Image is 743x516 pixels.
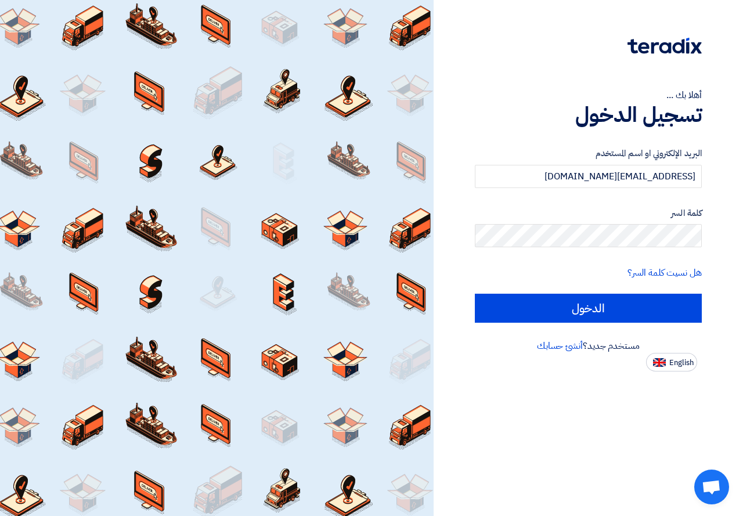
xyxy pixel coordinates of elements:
[694,470,729,504] a: Open chat
[475,102,702,128] h1: تسجيل الدخول
[475,339,702,353] div: مستخدم جديد؟
[475,165,702,188] input: أدخل بريد العمل الإلكتروني او اسم المستخدم الخاص بك ...
[627,266,702,280] a: هل نسيت كلمة السر؟
[646,353,697,371] button: English
[475,88,702,102] div: أهلا بك ...
[475,147,702,160] label: البريد الإلكتروني او اسم المستخدم
[669,359,694,367] span: English
[475,294,702,323] input: الدخول
[627,38,702,54] img: Teradix logo
[475,207,702,220] label: كلمة السر
[537,339,583,353] a: أنشئ حسابك
[653,358,666,367] img: en-US.png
